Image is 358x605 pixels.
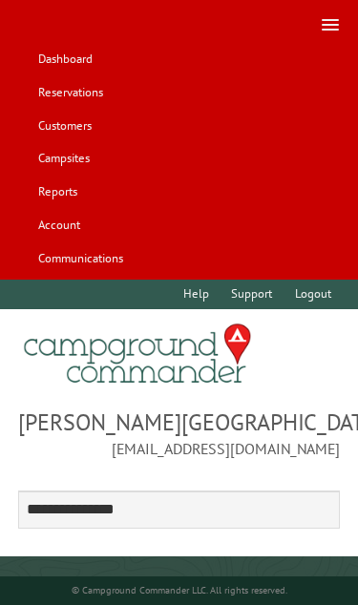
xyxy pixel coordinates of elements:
[29,111,100,140] a: Customers
[29,210,89,240] a: Account
[29,243,132,273] a: Communications
[29,78,112,108] a: Reservations
[175,280,219,309] a: Help
[29,45,101,74] a: Dashboard
[29,144,98,174] a: Campsites
[29,177,86,207] a: Reports
[72,584,287,596] small: © Campground Commander LLC. All rights reserved.
[285,280,340,309] a: Logout
[18,317,257,391] img: Campground Commander
[18,407,341,460] span: [PERSON_NAME][GEOGRAPHIC_DATA] [EMAIL_ADDRESS][DOMAIN_NAME]
[222,280,282,309] a: Support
